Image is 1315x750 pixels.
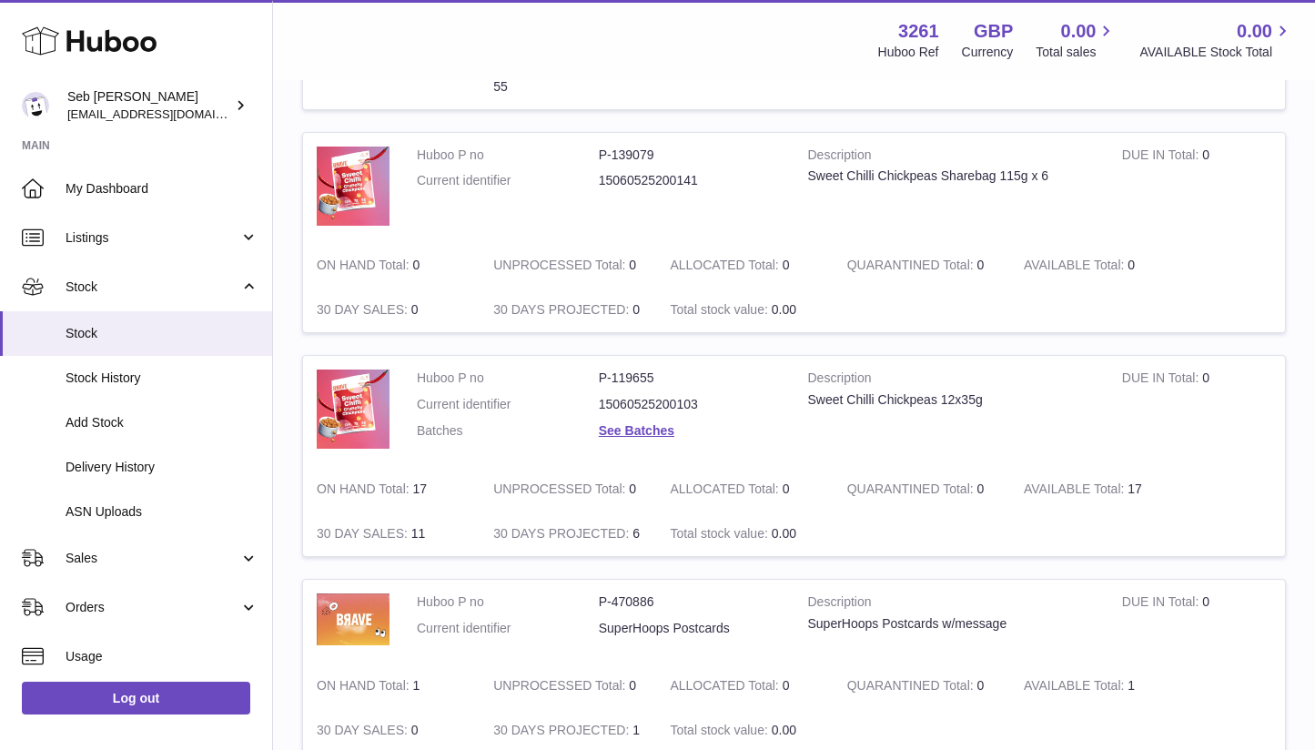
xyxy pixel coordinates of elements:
[417,370,599,387] dt: Huboo P no
[1024,678,1128,697] strong: AVAILABLE Total
[670,481,782,501] strong: ALLOCATED Total
[66,229,239,247] span: Listings
[1024,481,1128,501] strong: AVAILABLE Total
[656,664,833,708] td: 0
[1122,594,1202,613] strong: DUE IN Total
[977,678,985,693] span: 0
[1139,44,1293,61] span: AVAILABLE Stock Total
[1010,243,1187,288] td: 0
[847,258,977,277] strong: QUARANTINED Total
[303,664,480,708] td: 1
[1024,258,1128,277] strong: AVAILABLE Total
[417,593,599,611] dt: Huboo P no
[847,678,977,697] strong: QUARANTINED Total
[317,258,413,277] strong: ON HAND Total
[1036,44,1117,61] span: Total sales
[1061,19,1097,44] span: 0.00
[66,648,258,665] span: Usage
[670,723,771,742] strong: Total stock value
[772,302,796,317] span: 0.00
[480,467,656,512] td: 0
[493,302,632,321] strong: 30 DAYS PROJECTED
[1010,467,1187,512] td: 17
[66,550,239,567] span: Sales
[66,459,258,476] span: Delivery History
[317,678,413,697] strong: ON HAND Total
[1010,664,1187,708] td: 1
[66,370,258,387] span: Stock History
[599,370,781,387] dd: P-119655
[303,467,480,512] td: 17
[772,526,796,541] span: 0.00
[670,258,782,277] strong: ALLOCATED Total
[808,615,1095,633] div: SuperHoops Postcards w/message
[317,723,411,742] strong: 30 DAY SALES
[599,147,781,164] dd: P-139079
[303,512,480,556] td: 11
[878,44,939,61] div: Huboo Ref
[417,396,599,413] dt: Current identifier
[480,512,656,556] td: 6
[22,682,250,715] a: Log out
[898,19,939,44] strong: 3261
[656,467,833,512] td: 0
[22,92,49,119] img: ecom@bravefoods.co.uk
[317,370,389,449] img: product image
[772,723,796,737] span: 0.00
[1122,147,1202,167] strong: DUE IN Total
[670,526,771,545] strong: Total stock value
[480,243,656,288] td: 0
[66,180,258,198] span: My Dashboard
[66,599,239,616] span: Orders
[656,243,833,288] td: 0
[417,620,599,637] dt: Current identifier
[599,172,781,189] dd: 15060525200141
[493,526,632,545] strong: 30 DAYS PROJECTED
[317,593,389,645] img: product image
[66,414,258,431] span: Add Stock
[317,526,411,545] strong: 30 DAY SALES
[67,106,268,121] span: [EMAIL_ADDRESS][DOMAIN_NAME]
[1122,370,1202,390] strong: DUE IN Total
[417,422,599,440] dt: Batches
[480,664,656,708] td: 0
[1237,19,1272,44] span: 0.00
[1139,19,1293,61] a: 0.00 AVAILABLE Stock Total
[66,503,258,521] span: ASN Uploads
[977,258,985,272] span: 0
[67,88,231,123] div: Seb [PERSON_NAME]
[317,481,413,501] strong: ON HAND Total
[303,288,480,332] td: 0
[317,147,389,226] img: product image
[493,258,629,277] strong: UNPROCESSED Total
[303,243,480,288] td: 0
[808,370,1095,391] strong: Description
[599,593,781,611] dd: P-470886
[317,302,411,321] strong: 30 DAY SALES
[974,19,1013,44] strong: GBP
[847,481,977,501] strong: QUARANTINED Total
[808,147,1095,168] strong: Description
[1108,133,1285,244] td: 0
[670,678,782,697] strong: ALLOCATED Total
[808,593,1095,615] strong: Description
[599,396,781,413] dd: 15060525200103
[808,391,1095,409] div: Sweet Chilli Chickpeas 12x35g
[599,423,674,438] a: See Batches
[66,279,239,296] span: Stock
[493,723,632,742] strong: 30 DAYS PROJECTED
[1108,580,1285,664] td: 0
[493,678,629,697] strong: UNPROCESSED Total
[1108,356,1285,467] td: 0
[808,167,1095,185] div: Sweet Chilli Chickpeas Sharebag 115g x 6
[962,44,1014,61] div: Currency
[480,288,656,332] td: 0
[599,620,781,637] dd: SuperHoops Postcards
[670,302,771,321] strong: Total stock value
[977,481,985,496] span: 0
[1036,19,1117,61] a: 0.00 Total sales
[417,147,599,164] dt: Huboo P no
[66,325,258,342] span: Stock
[417,172,599,189] dt: Current identifier
[493,481,629,501] strong: UNPROCESSED Total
